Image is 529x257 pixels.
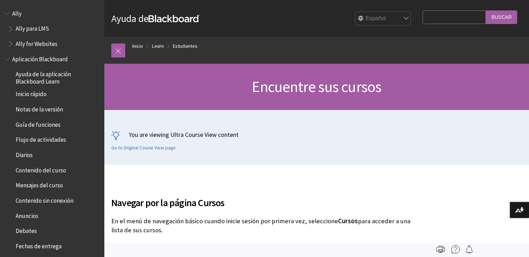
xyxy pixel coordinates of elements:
input: Buscar [486,10,517,24]
nav: Book outline for Anthology Ally Help [4,8,100,50]
span: Aplicación Blackboard [12,53,68,63]
img: Follow this page [465,245,473,254]
strong: Blackboard [149,15,200,22]
span: Ally for Websites [16,38,57,47]
h2: Navegar por la página Cursos [111,187,419,210]
span: Encuentre sus cursos [252,77,381,96]
a: Learn [152,42,164,50]
span: Notas de la versión [16,103,63,113]
span: Contenido del curso [16,164,66,174]
span: Fechas de entrega [16,240,62,250]
span: Guía de funciones [16,119,61,128]
p: Su institución controla la página a la que llega después de iniciar sesión. No puede ocultar las ... [111,241,419,257]
span: Diarios [16,149,33,158]
span: Ally [12,8,22,17]
span: Contenido sin conexión [16,195,73,204]
span: Mensajes del curso [16,180,63,189]
img: Print [436,245,445,254]
span: Ayuda de la aplicación Blackboard Learn [16,69,99,85]
span: Cursos [338,217,358,225]
span: Ally para LMS [16,23,49,32]
span: Inicio rápido [16,88,47,98]
a: Ayuda deBlackboard [111,12,200,25]
select: Site Language Selector [355,12,411,26]
span: Flujo de actividades [16,134,66,143]
span: Debates [16,225,37,235]
p: En el menú de navegación básico cuando inicie sesión por primera vez, seleccione para acceder a u... [111,217,419,235]
a: Inicio [132,42,143,50]
img: More help [451,245,460,254]
p: You are viewing Ultra Course View content [111,130,522,139]
a: Estudiantes [173,42,198,50]
span: Anuncios [16,210,38,219]
a: Go to Original Course View page. [111,145,177,151]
